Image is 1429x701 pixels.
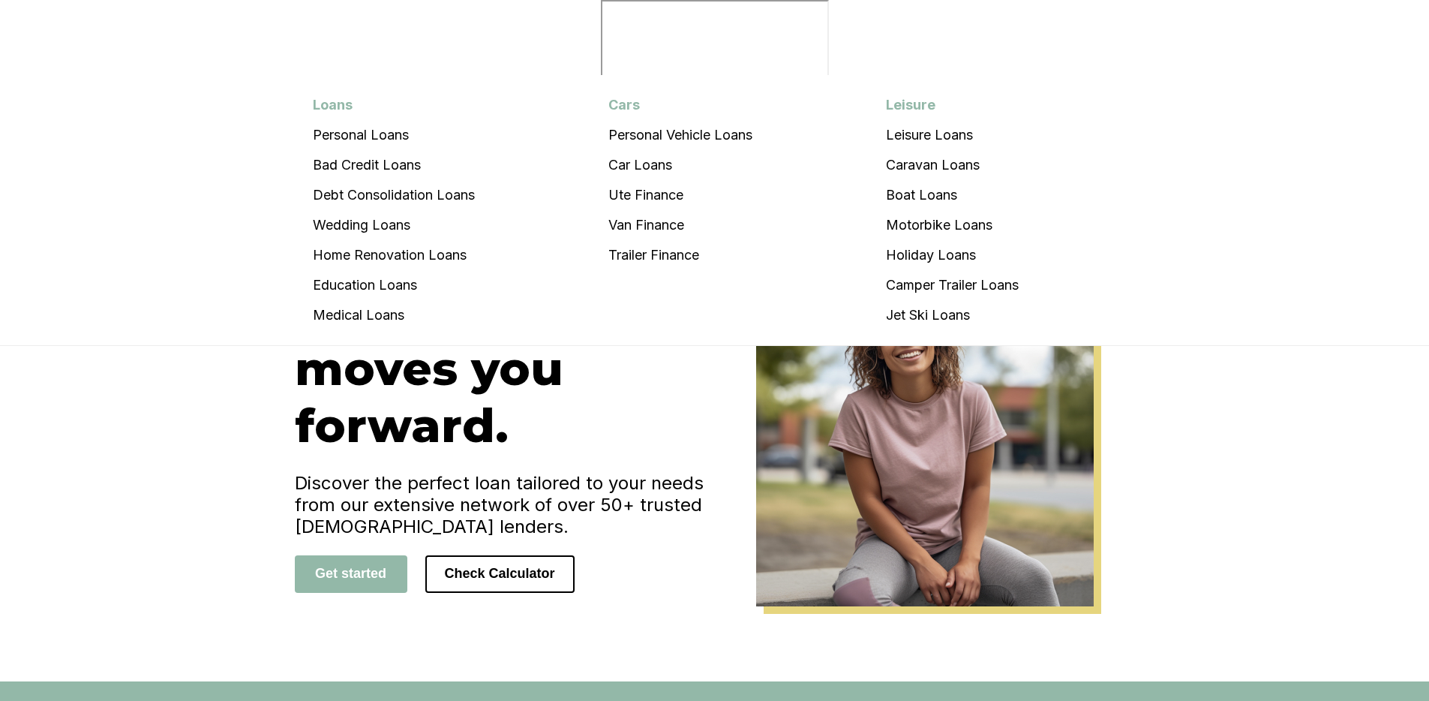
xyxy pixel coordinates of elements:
[868,90,1037,120] div: Leisure
[295,150,493,180] a: Bad Credit Loans
[590,210,770,240] a: Van Finance
[295,90,493,120] div: Loans
[295,300,493,330] a: Medical Loans
[425,565,575,581] a: Check Calculator
[295,472,715,537] h4: Discover the perfect loan tailored to your needs from our extensive network of over 50+ trusted [...
[295,210,493,240] a: Wedding Loans
[868,300,1037,330] a: Jet Ski Loans
[868,120,1037,150] a: Leisure Loans
[295,283,715,454] h1: Finance that moves you forward.
[295,555,407,593] button: Get started
[790,118,844,193] li: Personal
[756,269,1094,606] img: Emu Money Home
[868,240,1037,270] a: Holiday Loans
[295,270,493,300] a: Education Loans
[590,120,770,150] a: Personal Vehicle Loans
[868,180,1037,210] a: Boat Loans
[590,180,770,210] a: Ute Finance
[868,270,1037,300] a: Camper Trailer Loans
[590,240,770,270] a: Trailer Finance
[295,565,407,581] a: Get started
[868,210,1037,240] a: Motorbike Loans
[590,90,770,120] div: Cars
[590,150,770,180] a: Car Loans
[295,240,493,270] a: Home Renovation Loans
[295,180,493,210] a: Debt Consolidation Loans
[868,150,1037,180] a: Caravan Loans
[425,555,575,593] button: Check Calculator
[295,120,493,150] a: Personal Loans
